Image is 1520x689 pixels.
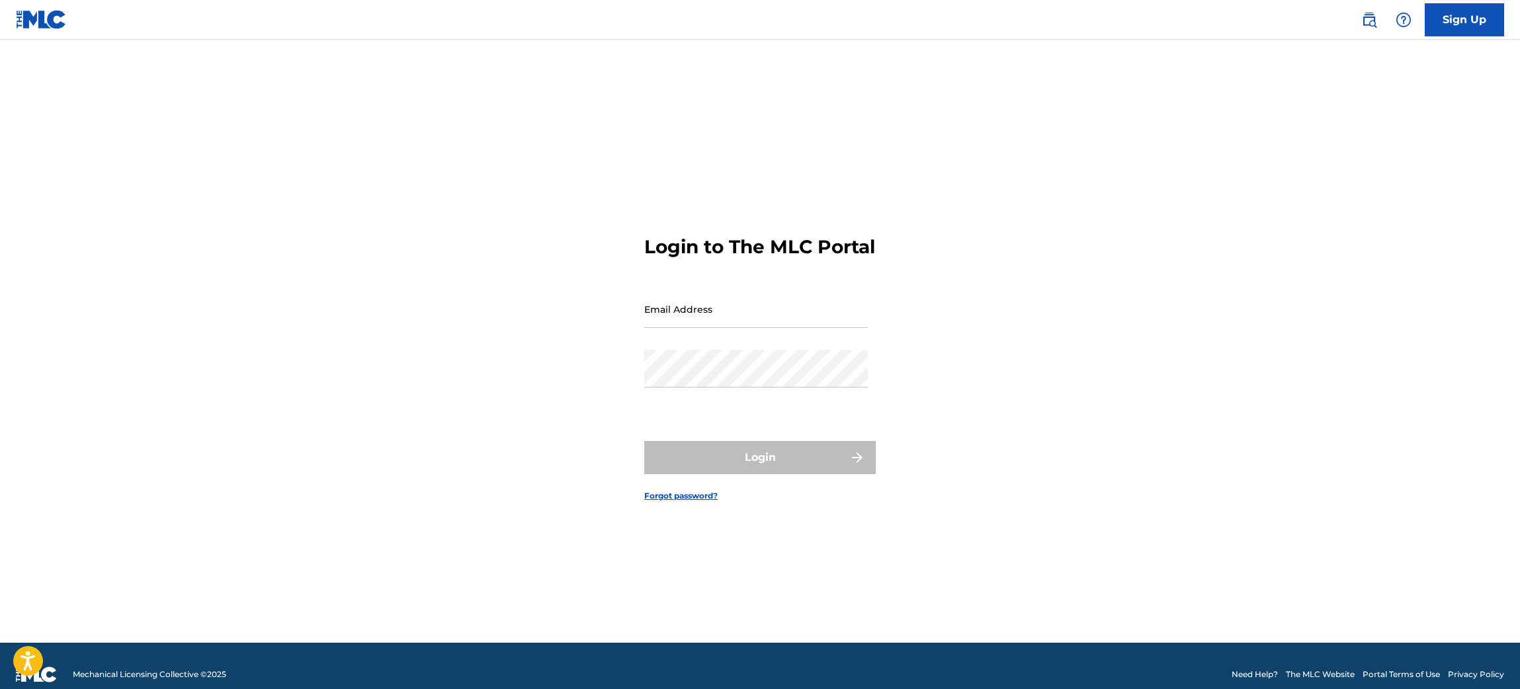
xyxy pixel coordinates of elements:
img: help [1396,12,1412,28]
div: Help [1390,7,1417,33]
a: Need Help? [1232,669,1278,680]
h3: Login to The MLC Portal [644,235,875,259]
span: Mechanical Licensing Collective © 2025 [73,669,226,680]
a: Portal Terms of Use [1363,669,1440,680]
img: MLC Logo [16,10,67,29]
iframe: Chat Widget [1454,626,1520,689]
a: Public Search [1356,7,1382,33]
img: logo [16,667,57,682]
a: The MLC Website [1286,669,1355,680]
img: search [1361,12,1377,28]
a: Privacy Policy [1448,669,1504,680]
a: Forgot password? [644,490,718,502]
a: Sign Up [1425,3,1504,36]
